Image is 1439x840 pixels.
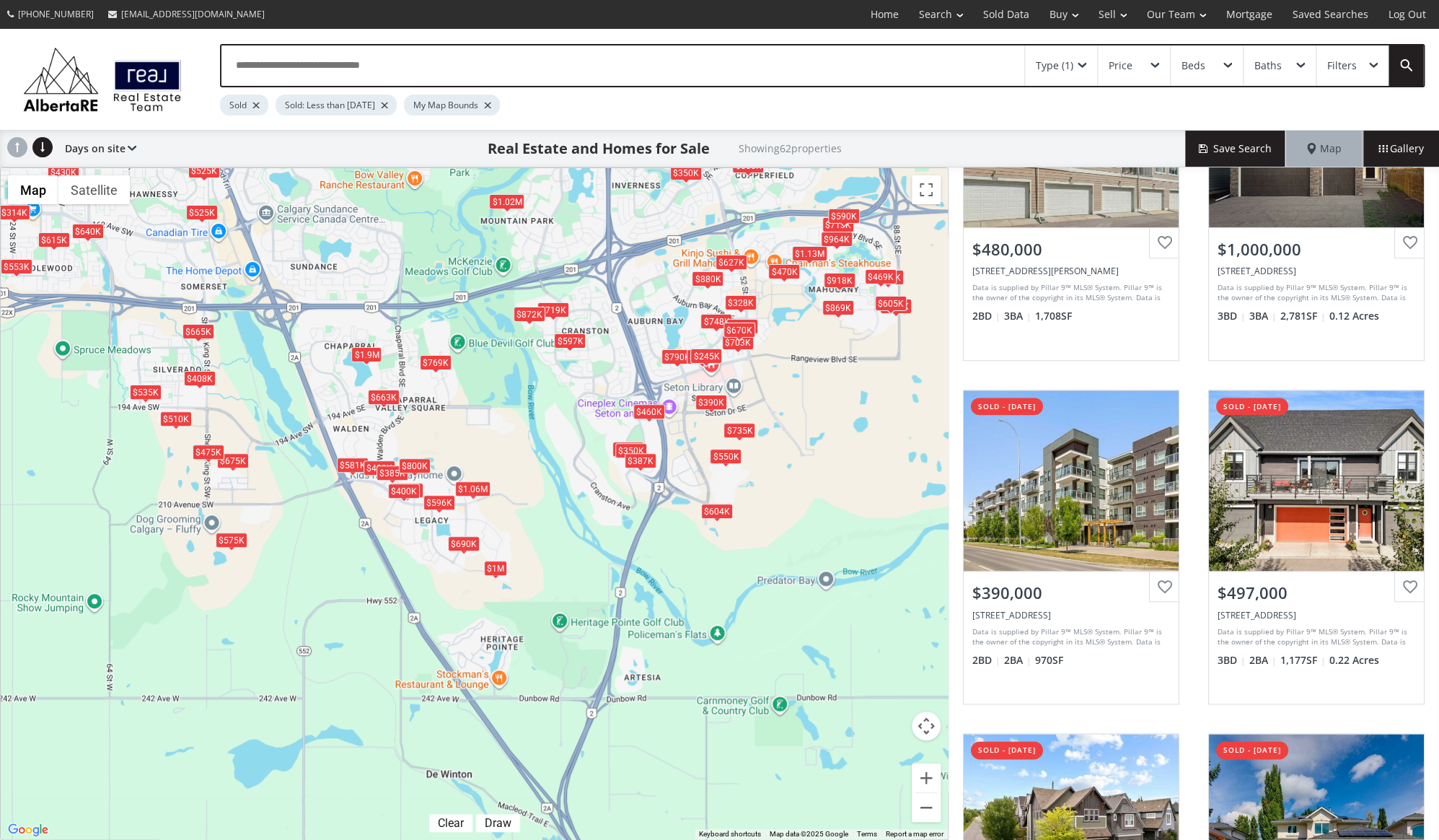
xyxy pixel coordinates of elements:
button: Keyboard shortcuts [699,829,761,839]
div: My Map Bounds [404,95,500,115]
h2: Showing 62 properties [739,143,842,154]
h1: Real Estate and Homes for Sale [488,139,710,159]
div: $690K [872,270,904,285]
div: $385K [376,465,408,481]
div: $590K [828,209,860,224]
div: $469K [864,269,896,284]
div: $719K [537,302,568,318]
div: Price [1109,61,1132,71]
a: sold - [DATE]$390,000[STREET_ADDRESS]Data is supplied by Pillar 9™ MLS® System. Pillar 9™ is the ... [949,375,1194,719]
span: Gallery [1378,141,1424,156]
span: [EMAIL_ADDRESS][DOMAIN_NAME] [121,8,265,20]
a: Report a map error [886,830,943,838]
div: $1.06M [455,481,490,496]
div: $675K [216,453,248,468]
div: $460K [633,404,665,419]
div: $423K [364,460,395,476]
div: $555K [732,158,764,173]
div: $510K [160,411,192,426]
div: $581K [337,458,369,473]
a: Terms [857,830,877,838]
div: Map [1286,131,1363,167]
span: 3 BA [1249,309,1277,323]
div: $497K [391,484,423,499]
div: $408K [183,372,215,387]
div: $790K [661,349,692,364]
div: $964K [821,232,853,247]
a: $480,000[STREET_ADDRESS][PERSON_NAME]Data is supplied by Pillar 9™ MLS® System. Pillar 9™ is the ... [949,32,1194,375]
div: $670K [723,323,754,338]
span: 2 BD [972,309,1000,323]
button: Toggle fullscreen view [912,175,941,204]
div: Data is supplied by Pillar 9™ MLS® System. Pillar 9™ is the owner of the copyright in its MLS® Sy... [1218,626,1412,648]
div: $350K [615,443,647,458]
div: $869K [822,300,853,315]
div: $350K [670,165,702,180]
span: 1,708 SF [1035,309,1072,323]
div: $430K [47,165,79,180]
span: 970 SF [1035,653,1063,668]
div: $748K [700,314,732,329]
button: Zoom in [912,764,941,792]
div: Beds [1181,61,1205,71]
div: $713K [822,217,853,232]
div: $615K [38,232,69,248]
div: $604K [701,504,733,519]
span: Map [1307,141,1342,156]
div: $470K [768,264,800,279]
div: Baths [1254,61,1282,71]
div: Clear [434,816,467,830]
button: Save Search [1185,131,1286,167]
span: 2,781 SF [1280,309,1326,323]
div: $335K [686,350,718,365]
span: [PHONE_NUMBER] [18,8,94,20]
div: $640K [72,224,104,239]
div: 48 Legacy Forest Landing SE, Calgary, AB T2X 5J6 [1218,265,1415,277]
a: Open this area in Google Maps (opens a new window) [4,821,52,839]
span: 2 BD [972,653,1000,668]
div: $1.02M [489,194,524,209]
div: $497,000 [1218,582,1415,604]
div: $550K [710,449,741,464]
a: sold - [DATE]$497,000[STREET_ADDRESS]Data is supplied by Pillar 9™ MLS® System. Pillar 9™ is the ... [1194,375,1439,719]
button: Show satellite imagery [58,175,130,204]
span: Map data ©2025 Google [770,830,848,838]
div: $596K [423,495,454,510]
span: 3 BA [1004,309,1031,323]
div: Type (1) [1036,61,1073,71]
div: $605K [875,296,907,311]
div: $769K [420,355,452,370]
span: 3 BD [1218,309,1246,323]
div: $800K [398,458,430,473]
span: 0.12 Acres [1329,309,1379,323]
div: $918K [824,273,855,288]
div: $690K [448,536,480,551]
div: $525K [188,163,219,178]
div: Data is supplied by Pillar 9™ MLS® System. Pillar 9™ is the owner of the copyright in its MLS® Sy... [972,626,1166,648]
div: Sold [220,95,268,115]
div: $1.13M [791,246,827,261]
button: Zoom out [912,793,941,822]
div: $328K [724,295,756,310]
div: Click to draw. [476,816,520,830]
button: Map camera controls [912,712,941,740]
div: 4150 Seton Drive SE #405, Calgary, AB T3M 3C7 [972,609,1170,621]
div: Data is supplied by Pillar 9™ MLS® System. Pillar 9™ is the owner of the copyright in its MLS® Sy... [1218,282,1412,304]
div: $480,000 [972,238,1170,261]
div: $1.9M [351,347,382,362]
div: $627K [716,255,747,270]
div: $1,000,000 [1218,238,1415,261]
div: $735K [723,423,755,438]
a: $1,000,000[STREET_ADDRESS]Data is supplied by Pillar 9™ MLS® System. Pillar 9™ is the owner of th... [1194,32,1439,375]
div: $390K [695,395,726,411]
div: Click to clear. [429,816,472,830]
div: $475K [193,445,224,460]
div: 100 Walgrove Court SE #3110, Calgary, AB T2X4N1 [1218,609,1415,621]
div: $662K [879,299,911,314]
span: 2 BA [1004,653,1031,668]
div: $639K [726,320,758,335]
span: 3 BD [1218,653,1246,668]
div: Days on site [58,131,136,167]
button: Show street map [8,175,58,204]
div: $663K [368,390,400,405]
